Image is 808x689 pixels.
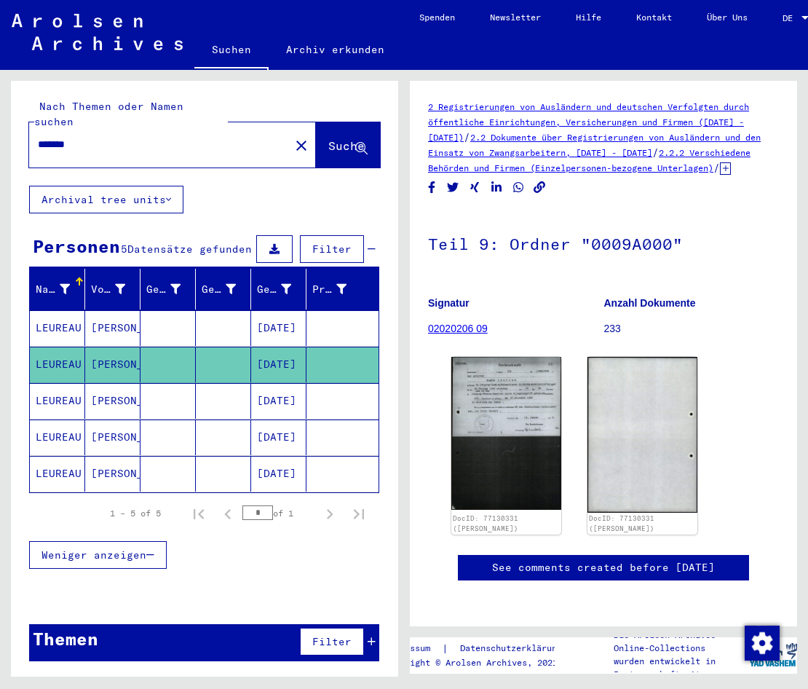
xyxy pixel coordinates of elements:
[464,130,470,143] span: /
[33,626,98,652] div: Themen
[511,178,526,197] button: Share on WhatsApp
[41,548,146,562] span: Weniger anzeigen
[202,282,236,297] div: Geburt‏
[428,132,761,158] a: 2.2 Dokumente über Registrierungen von Ausländern und den Einsatz von Zwangsarbeitern, [DATE] - [...
[91,282,125,297] div: Vorname
[127,243,252,256] span: Datensätze gefunden
[36,277,88,301] div: Nachname
[110,507,161,520] div: 1 – 5 of 5
[29,541,167,569] button: Weniger anzeigen
[445,178,461,197] button: Share on Twitter
[30,456,85,492] mat-cell: LEUREAU
[251,269,306,310] mat-header-cell: Geburtsdatum
[257,277,309,301] div: Geburtsdatum
[146,282,181,297] div: Geburtsname
[783,13,799,23] span: DE
[196,269,251,310] mat-header-cell: Geburt‏
[30,383,85,419] mat-cell: LEUREAU
[451,357,561,509] img: 001.jpg
[312,243,352,256] span: Filter
[312,277,365,301] div: Prisoner #
[140,269,196,310] mat-header-cell: Geburtsname
[424,178,440,197] button: Share on Facebook
[30,420,85,455] mat-cell: LEUREAU
[251,456,306,492] mat-cell: [DATE]
[91,277,143,301] div: Vorname
[315,499,344,528] button: Next page
[85,310,140,346] mat-cell: [PERSON_NAME]
[293,137,310,154] mat-icon: close
[589,514,654,532] a: DocID: 77130331 ([PERSON_NAME])
[428,323,488,334] a: 02020206 09
[614,655,749,681] p: wurden entwickelt in Partnerschaft mit
[12,14,183,50] img: Arolsen_neg.svg
[652,146,659,159] span: /
[489,178,504,197] button: Share on LinkedIn
[384,641,442,656] a: Impressum
[453,514,518,532] a: DocID: 77130331 ([PERSON_NAME])
[587,357,697,513] img: 002.jpg
[384,656,579,669] p: Copyright © Arolsen Archives, 2021
[300,628,364,655] button: Filter
[745,626,780,661] img: Zustimmung ändern
[713,161,720,174] span: /
[30,347,85,382] mat-cell: LEUREAU
[251,347,306,382] mat-cell: [DATE]
[532,178,547,197] button: Copy link
[121,243,127,256] span: 5
[257,282,291,297] div: Geburtsdatum
[30,310,85,346] mat-cell: LEUREAU
[85,456,140,492] mat-cell: [PERSON_NAME]
[85,383,140,419] mat-cell: [PERSON_NAME]
[85,269,140,310] mat-header-cell: Vorname
[34,100,183,128] mat-label: Nach Themen oder Namen suchen
[448,641,579,656] a: Datenschutzerklärung
[146,277,199,301] div: Geburtsname
[428,210,779,275] h1: Teil 9: Ordner "0009A000"
[316,122,380,168] button: Suche
[251,420,306,455] mat-cell: [DATE]
[604,321,780,336] p: 233
[467,178,483,197] button: Share on Xing
[251,383,306,419] mat-cell: [DATE]
[614,629,749,655] p: Die Arolsen Archives Online-Collections
[242,506,315,520] div: of 1
[428,101,749,143] a: 2 Registrierungen von Ausländern und deutschen Verfolgten durch öffentliche Einrichtungen, Versic...
[300,235,364,263] button: Filter
[213,499,242,528] button: Previous page
[287,130,316,160] button: Clear
[184,499,213,528] button: First page
[306,269,379,310] mat-header-cell: Prisoner #
[29,186,183,213] button: Archival tree units
[384,641,579,656] div: |
[492,560,715,575] a: See comments created before [DATE]
[269,32,402,67] a: Archiv erkunden
[85,420,140,455] mat-cell: [PERSON_NAME]
[36,282,70,297] div: Nachname
[202,277,254,301] div: Geburt‏
[312,282,346,297] div: Prisoner #
[194,32,269,70] a: Suchen
[604,297,696,309] b: Anzahl Dokumente
[344,499,373,528] button: Last page
[33,233,120,259] div: Personen
[744,625,779,660] div: Zustimmung ändern
[312,635,352,648] span: Filter
[428,297,470,309] b: Signatur
[85,347,140,382] mat-cell: [PERSON_NAME]
[328,138,365,153] span: Suche
[251,310,306,346] mat-cell: [DATE]
[30,269,85,310] mat-header-cell: Nachname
